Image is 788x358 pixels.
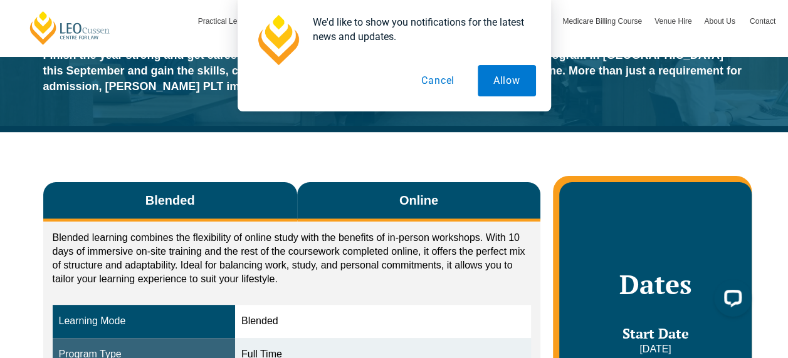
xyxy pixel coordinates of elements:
[406,65,470,96] button: Cancel
[478,65,536,96] button: Allow
[253,15,303,65] img: notification icon
[303,15,536,44] div: We'd like to show you notifications for the latest news and updates.
[59,314,229,329] div: Learning Mode
[622,324,688,342] span: Start Date
[399,192,438,209] span: Online
[53,231,532,286] p: Blended learning combines the flexibility of online study with the benefits of in-person workshop...
[572,268,738,300] h2: Dates
[145,192,195,209] span: Blended
[241,314,525,329] div: Blended
[572,342,738,356] p: [DATE]
[704,274,757,327] iframe: LiveChat chat widget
